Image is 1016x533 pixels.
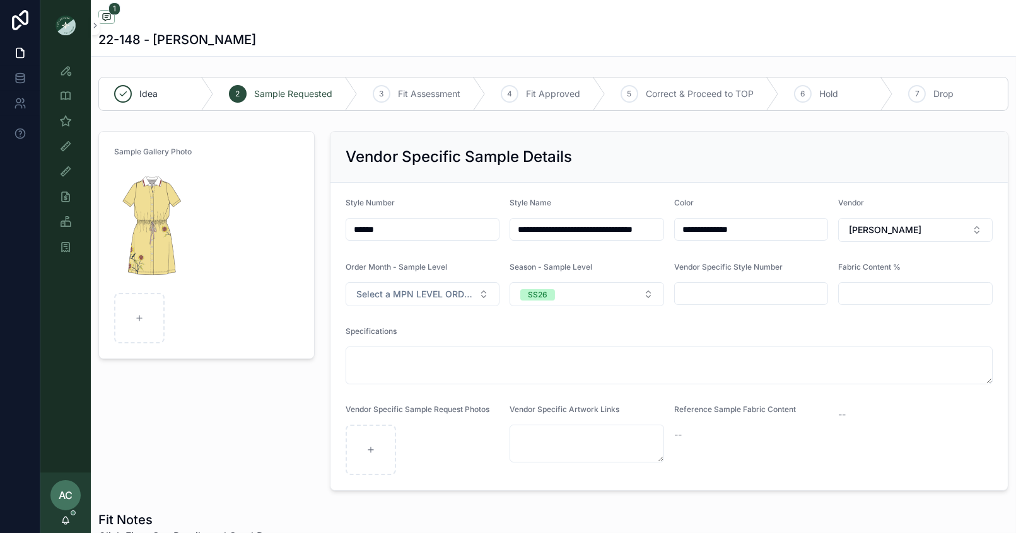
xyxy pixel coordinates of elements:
[646,88,754,100] span: Correct & Proceed to TOP
[674,198,694,207] span: Color
[507,89,512,99] span: 4
[510,282,664,306] button: Select Button
[838,408,846,421] span: --
[139,88,158,100] span: Idea
[346,404,489,414] span: Vendor Specific Sample Request Photos
[346,282,500,306] button: Select Button
[108,3,120,15] span: 1
[838,198,864,207] span: Vendor
[838,218,993,242] button: Select Button
[114,167,193,288] img: Screenshot-2025-09-01-at-11.58.39-AM.png
[915,89,920,99] span: 7
[510,404,619,414] span: Vendor Specific Artwork Links
[346,262,447,272] span: Order Month - Sample Level
[59,488,73,503] span: AC
[40,50,91,275] div: scrollable content
[933,88,954,100] span: Drop
[379,89,383,99] span: 3
[674,428,682,441] span: --
[510,198,551,207] span: Style Name
[674,262,783,272] span: Vendor Specific Style Number
[627,89,631,99] span: 5
[346,147,572,167] h2: Vendor Specific Sample Details
[346,326,397,336] span: Specifications
[849,224,921,236] span: [PERSON_NAME]
[819,88,838,100] span: Hold
[346,198,395,207] span: Style Number
[674,404,796,414] span: Reference Sample Fabric Content
[55,15,76,35] img: App logo
[98,10,115,26] button: 1
[98,511,295,529] h1: Fit Notes
[838,262,901,272] span: Fabric Content %
[114,147,192,156] span: Sample Gallery Photo
[235,89,240,99] span: 2
[526,88,580,100] span: Fit Approved
[510,262,592,272] span: Season - Sample Level
[254,88,332,100] span: Sample Requested
[98,31,256,49] h1: 22-148 - [PERSON_NAME]
[800,89,805,99] span: 6
[528,289,547,301] div: SS26
[356,288,474,301] span: Select a MPN LEVEL ORDER MONTH
[398,88,460,100] span: Fit Assessment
